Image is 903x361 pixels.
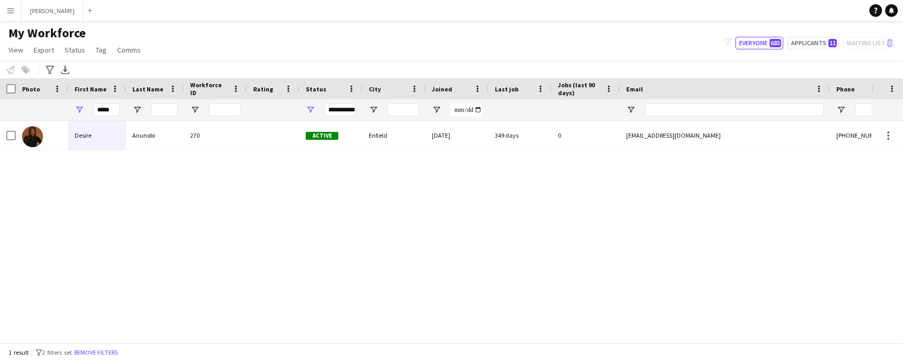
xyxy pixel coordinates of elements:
[94,104,120,116] input: First Name Filter Input
[362,121,425,150] div: Enfield
[787,37,839,49] button: Applicants11
[620,121,830,150] div: [EMAIL_ADDRESS][DOMAIN_NAME]
[209,104,241,116] input: Workforce ID Filter Input
[489,121,552,150] div: 349 days
[75,105,84,115] button: Open Filter Menu
[60,43,89,57] a: Status
[68,121,126,150] div: Desire
[645,104,824,116] input: Email Filter Input
[432,85,452,93] span: Joined
[190,81,228,97] span: Workforce ID
[828,39,837,47] span: 11
[626,85,643,93] span: Email
[626,105,636,115] button: Open Filter Menu
[75,85,107,93] span: First Name
[72,347,120,358] button: Remove filters
[34,45,54,55] span: Export
[836,105,846,115] button: Open Filter Menu
[59,64,71,76] app-action-btn: Export XLSX
[8,25,86,41] span: My Workforce
[44,64,56,76] app-action-btn: Advanced filters
[91,43,111,57] a: Tag
[126,121,184,150] div: Anunobi
[190,105,200,115] button: Open Filter Menu
[132,105,142,115] button: Open Filter Menu
[451,104,482,116] input: Joined Filter Input
[42,348,72,356] span: 2 filters set
[65,45,85,55] span: Status
[558,81,601,97] span: Jobs (last 90 days)
[425,121,489,150] div: [DATE]
[184,121,247,150] div: 270
[432,105,441,115] button: Open Filter Menu
[117,45,141,55] span: Comms
[29,43,58,57] a: Export
[369,85,381,93] span: City
[96,45,107,55] span: Tag
[22,85,40,93] span: Photo
[306,132,338,140] span: Active
[306,105,315,115] button: Open Filter Menu
[770,39,781,47] span: 683
[8,45,23,55] span: View
[306,85,326,93] span: Status
[369,105,378,115] button: Open Filter Menu
[113,43,145,57] a: Comms
[22,126,43,147] img: Desire Anunobi
[552,121,620,150] div: 0
[4,43,27,57] a: View
[495,85,518,93] span: Last job
[151,104,178,116] input: Last Name Filter Input
[388,104,419,116] input: City Filter Input
[735,37,783,49] button: Everyone683
[836,85,855,93] span: Phone
[22,1,84,21] button: [PERSON_NAME]
[132,85,163,93] span: Last Name
[253,85,273,93] span: Rating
